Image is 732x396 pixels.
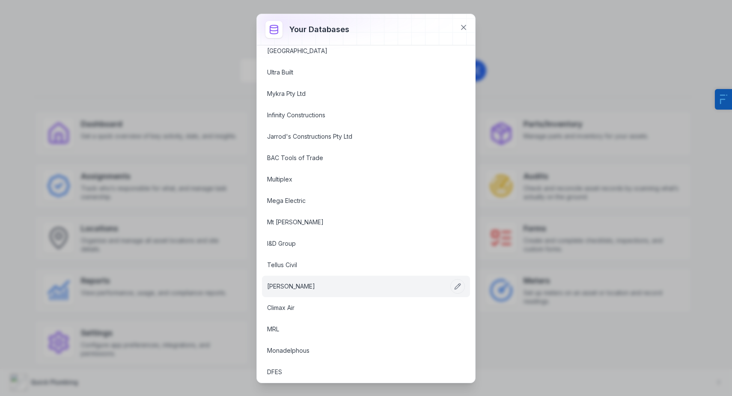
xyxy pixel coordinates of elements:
a: Jarrod's Constructions Pty Ltd [267,132,444,141]
a: [GEOGRAPHIC_DATA] [267,47,444,55]
a: Tellus Civil [267,261,444,269]
a: Mega Electric [267,197,444,205]
a: Monadelphous [267,346,444,355]
a: [PERSON_NAME] [267,282,444,291]
a: DFES [267,368,444,376]
a: MRL [267,325,444,333]
a: Infinity Constructions [267,111,444,119]
h3: Your databases [289,24,349,36]
a: Climax Air [267,304,444,312]
a: Mykra Pty Ltd [267,89,444,98]
a: BAC Tools of Trade [267,154,444,162]
a: Multiplex [267,175,444,184]
a: Ultra Built [267,68,444,77]
a: Mt [PERSON_NAME] [267,218,444,226]
a: I&D Group [267,239,444,248]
